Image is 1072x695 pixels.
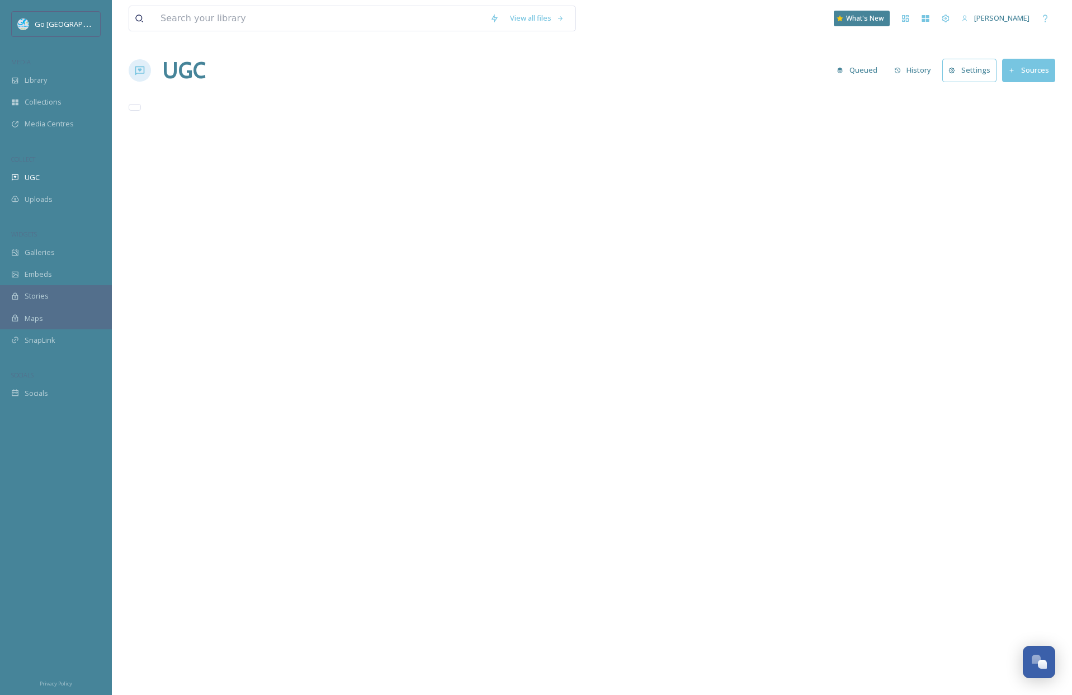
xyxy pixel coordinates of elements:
span: Privacy Policy [40,680,72,687]
a: History [889,59,943,81]
span: Stories [25,291,49,301]
span: Embeds [25,269,52,280]
input: Search your library [155,6,484,31]
a: What's New [834,11,890,26]
button: Open Chat [1023,646,1055,678]
img: GoGreatLogo_MISkies_RegionalTrails%20%281%29.png [18,18,29,30]
span: Library [25,75,47,86]
a: View all files [504,7,570,29]
a: Queued [831,59,889,81]
button: Queued [831,59,883,81]
span: UGC [25,172,40,183]
span: SOCIALS [11,371,34,379]
span: MEDIA [11,58,31,66]
span: WIDGETS [11,230,37,238]
span: Go [GEOGRAPHIC_DATA] [35,18,117,29]
a: UGC [162,54,206,87]
span: Maps [25,313,43,324]
a: [PERSON_NAME] [956,7,1035,29]
span: SnapLink [25,335,55,346]
span: Socials [25,388,48,399]
a: Settings [942,59,1002,82]
span: Media Centres [25,119,74,129]
a: Privacy Policy [40,676,72,689]
span: Collections [25,97,62,107]
button: History [889,59,937,81]
span: COLLECT [11,155,35,163]
span: Galleries [25,247,55,258]
span: [PERSON_NAME] [974,13,1030,23]
span: Uploads [25,194,53,205]
button: Sources [1002,59,1055,82]
button: Settings [942,59,997,82]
